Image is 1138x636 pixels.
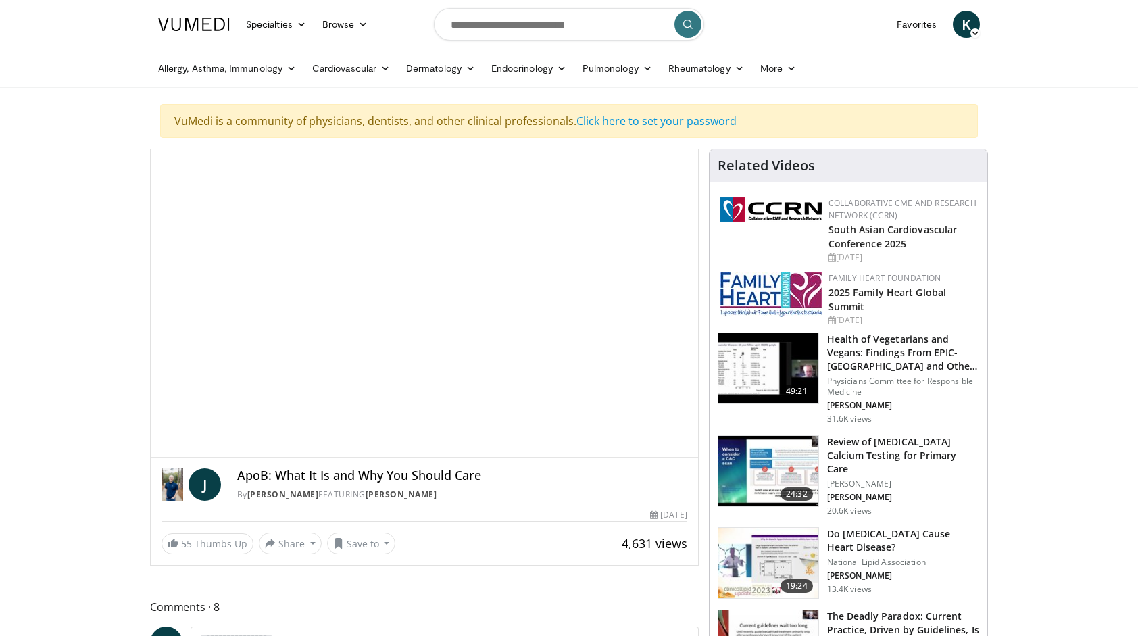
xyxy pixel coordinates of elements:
[827,400,979,411] p: [PERSON_NAME]
[827,557,979,568] p: National Lipid Association
[827,435,979,476] h3: Review of [MEDICAL_DATA] Calcium Testing for Primary Care
[828,314,976,326] div: [DATE]
[827,570,979,581] p: [PERSON_NAME]
[720,197,822,222] img: a04ee3ba-8487-4636-b0fb-5e8d268f3737.png.150x105_q85_autocrop_double_scale_upscale_version-0.2.png
[827,527,979,554] h3: Do [MEDICAL_DATA] Cause Heart Disease?
[151,149,698,458] video-js: Video Player
[181,537,192,550] span: 55
[398,55,483,82] a: Dermatology
[366,489,437,500] a: [PERSON_NAME]
[828,223,958,250] a: South Asian Cardiovascular Conference 2025
[752,55,804,82] a: More
[660,55,752,82] a: Rheumatology
[576,114,737,128] a: Click here to set your password
[259,533,322,554] button: Share
[953,11,980,38] a: K
[827,479,979,489] p: [PERSON_NAME]
[781,385,813,398] span: 49:21
[158,18,230,31] img: VuMedi Logo
[720,272,822,317] img: 96363db5-6b1b-407f-974b-715268b29f70.jpeg.150x105_q85_autocrop_double_scale_upscale_version-0.2.jpg
[162,533,253,554] a: 55 Thumbs Up
[483,55,574,82] a: Endocrinology
[827,506,872,516] p: 20.6K views
[150,598,699,616] span: Comments 8
[650,509,687,521] div: [DATE]
[718,527,979,599] a: 19:24 Do [MEDICAL_DATA] Cause Heart Disease? National Lipid Association [PERSON_NAME] 13.4K views
[238,11,314,38] a: Specialties
[189,468,221,501] a: J
[828,197,976,221] a: Collaborative CME and Research Network (CCRN)
[304,55,398,82] a: Cardiovascular
[247,489,319,500] a: [PERSON_NAME]
[160,104,978,138] div: VuMedi is a community of physicians, dentists, and other clinical professionals.
[827,584,872,595] p: 13.4K views
[827,376,979,397] p: Physicians Committee for Responsible Medicine
[237,468,687,483] h4: ApoB: What It Is and Why You Should Care
[718,435,979,516] a: 24:32 Review of [MEDICAL_DATA] Calcium Testing for Primary Care [PERSON_NAME] [PERSON_NAME] 20.6K...
[827,333,979,373] h3: Health of Vegetarians and Vegans: Findings From EPIC-[GEOGRAPHIC_DATA] and Othe…
[828,251,976,264] div: [DATE]
[150,55,304,82] a: Allergy, Asthma, Immunology
[718,157,815,174] h4: Related Videos
[237,489,687,501] div: By FEATURING
[434,8,704,41] input: Search topics, interventions
[327,533,396,554] button: Save to
[827,414,872,424] p: 31.6K views
[828,286,946,313] a: 2025 Family Heart Global Summit
[314,11,376,38] a: Browse
[574,55,660,82] a: Pulmonology
[718,333,818,403] img: 606f2b51-b844-428b-aa21-8c0c72d5a896.150x105_q85_crop-smart_upscale.jpg
[781,487,813,501] span: 24:32
[162,468,183,501] img: Dr. Jordan Rennicke
[718,333,979,424] a: 49:21 Health of Vegetarians and Vegans: Findings From EPIC-[GEOGRAPHIC_DATA] and Othe… Physicians...
[718,436,818,506] img: f4af32e0-a3f3-4dd9-8ed6-e543ca885e6d.150x105_q85_crop-smart_upscale.jpg
[718,528,818,598] img: 0bfdbe78-0a99-479c-8700-0132d420b8cd.150x105_q85_crop-smart_upscale.jpg
[827,492,979,503] p: [PERSON_NAME]
[828,272,941,284] a: Family Heart Foundation
[781,579,813,593] span: 19:24
[889,11,945,38] a: Favorites
[622,535,687,552] span: 4,631 views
